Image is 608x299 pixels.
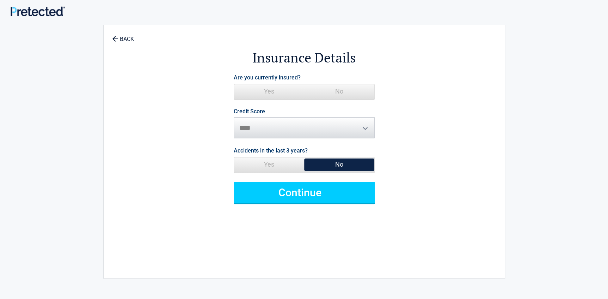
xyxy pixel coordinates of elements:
[234,73,301,82] label: Are you currently insured?
[11,6,65,16] img: Main Logo
[142,49,466,67] h2: Insurance Details
[234,157,304,172] span: Yes
[234,109,265,114] label: Credit Score
[234,182,375,203] button: Continue
[304,84,374,98] span: No
[234,146,308,155] label: Accidents in the last 3 years?
[304,157,374,172] span: No
[111,30,135,42] a: BACK
[234,84,304,98] span: Yes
